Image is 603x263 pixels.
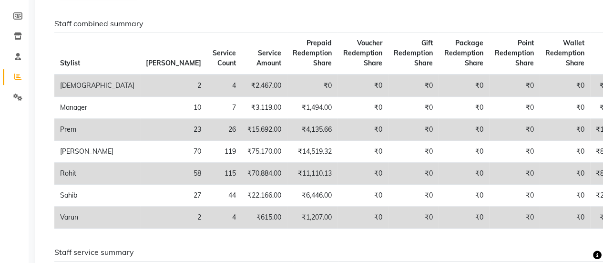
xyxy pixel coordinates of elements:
h6: Staff service summary [54,248,583,257]
td: ₹0 [337,74,388,97]
span: Wallet Redemption Share [545,39,584,67]
td: ₹0 [439,141,489,163]
td: ₹0 [337,141,388,163]
span: Point Redemption Share [495,39,534,67]
td: ₹0 [489,185,540,207]
td: 4 [207,74,242,97]
td: Sahib [54,185,140,207]
td: ₹0 [439,97,489,119]
td: ₹1,494.00 [287,97,337,119]
td: 4 [207,207,242,229]
td: 27 [140,185,207,207]
td: ₹22,166.00 [242,185,287,207]
span: Voucher Redemption Share [343,39,382,67]
td: ₹0 [337,119,388,141]
td: ₹3,119.00 [242,97,287,119]
td: ₹0 [540,141,590,163]
td: ₹0 [489,97,540,119]
td: Prem [54,119,140,141]
td: ₹11,110.13 [287,163,337,185]
td: ₹0 [337,163,388,185]
td: ₹0 [540,97,590,119]
td: ₹0 [388,163,439,185]
td: ₹0 [439,163,489,185]
td: Manager [54,97,140,119]
td: ₹0 [439,119,489,141]
td: [DEMOGRAPHIC_DATA] [54,74,140,97]
td: Rohit [54,163,140,185]
td: ₹0 [439,74,489,97]
td: ₹0 [388,207,439,229]
td: ₹615.00 [242,207,287,229]
td: ₹15,692.00 [242,119,287,141]
span: Prepaid Redemption Share [293,39,332,67]
td: 2 [140,74,207,97]
td: ₹0 [540,119,590,141]
td: 58 [140,163,207,185]
td: 119 [207,141,242,163]
td: ₹4,135.66 [287,119,337,141]
td: ₹0 [489,74,540,97]
td: ₹0 [540,74,590,97]
td: Varun [54,207,140,229]
td: ₹0 [337,207,388,229]
span: Gift Redemption Share [394,39,433,67]
td: ₹0 [489,207,540,229]
td: 70 [140,141,207,163]
td: ₹2,467.00 [242,74,287,97]
td: ₹0 [388,141,439,163]
td: ₹0 [489,163,540,185]
td: ₹0 [540,185,590,207]
td: 23 [140,119,207,141]
td: ₹75,170.00 [242,141,287,163]
td: 7 [207,97,242,119]
td: ₹0 [439,185,489,207]
td: ₹14,519.32 [287,141,337,163]
td: 2 [140,207,207,229]
td: ₹0 [540,163,590,185]
td: ₹0 [388,97,439,119]
td: ₹0 [337,185,388,207]
td: ₹0 [388,119,439,141]
td: ₹0 [287,74,337,97]
td: ₹0 [337,97,388,119]
span: Service Amount [256,49,281,67]
span: Package Redemption Share [444,39,483,67]
td: 10 [140,97,207,119]
td: ₹0 [388,74,439,97]
td: ₹70,884.00 [242,163,287,185]
td: ₹0 [489,141,540,163]
span: Service Count [213,49,236,67]
h6: Staff combined summary [54,19,583,28]
td: [PERSON_NAME] [54,141,140,163]
td: ₹0 [388,185,439,207]
td: 115 [207,163,242,185]
td: 26 [207,119,242,141]
td: ₹0 [540,207,590,229]
td: ₹0 [489,119,540,141]
td: 44 [207,185,242,207]
span: Stylist [60,59,80,67]
td: ₹0 [439,207,489,229]
span: [PERSON_NAME] [146,59,201,67]
td: ₹1,207.00 [287,207,337,229]
td: ₹6,446.00 [287,185,337,207]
